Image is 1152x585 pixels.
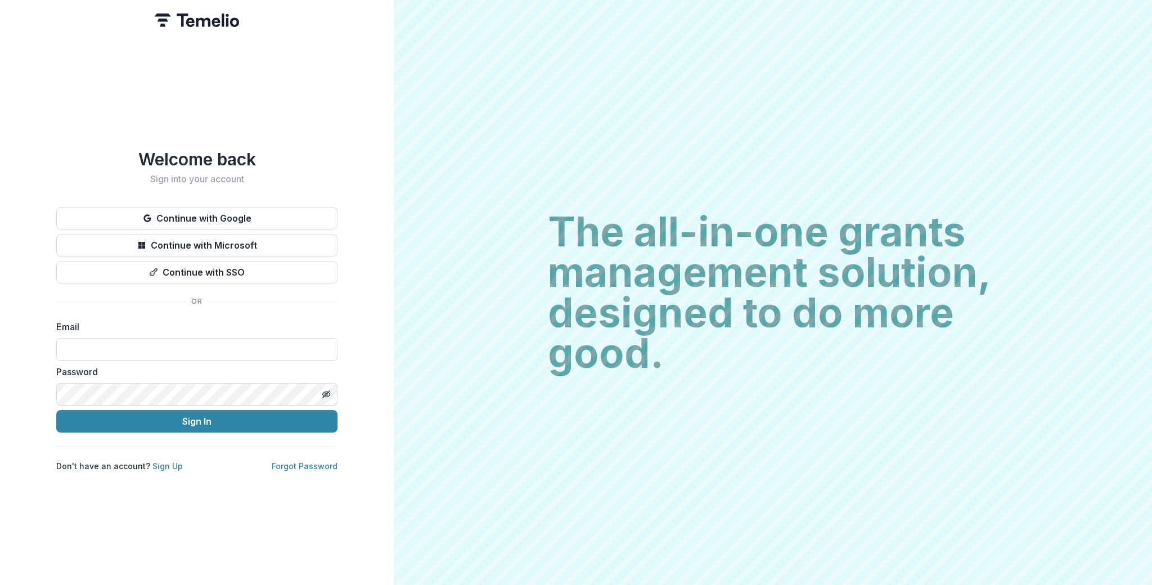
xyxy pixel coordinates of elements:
button: Continue with Microsoft [56,234,337,256]
label: Email [56,320,331,334]
button: Sign In [56,410,337,433]
button: Continue with Google [56,207,337,229]
img: Temelio [155,13,239,27]
label: Password [56,365,331,379]
button: Toggle password visibility [317,385,335,403]
a: Sign Up [152,461,183,471]
button: Continue with SSO [56,261,337,283]
a: Forgot Password [272,461,337,471]
p: Don't have an account? [56,460,183,472]
h1: Welcome back [56,149,337,169]
h2: Sign into your account [56,174,337,184]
